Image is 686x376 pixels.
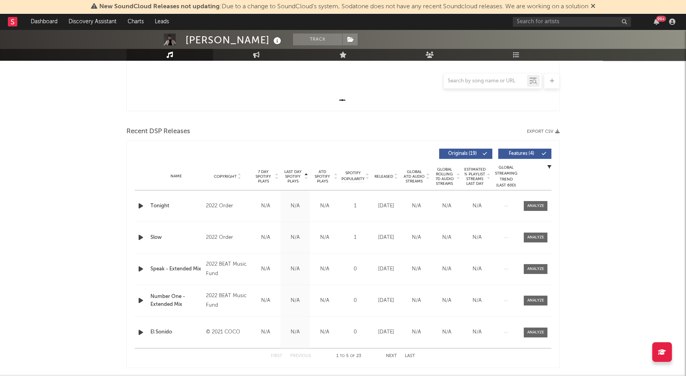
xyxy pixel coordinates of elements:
[206,291,249,310] div: 2022 BEAT Music Fund
[206,260,249,279] div: 2022 BEAT Music Fund
[439,149,492,159] button: Originals(19)
[282,328,308,336] div: N/A
[464,297,490,305] div: N/A
[403,328,430,336] div: N/A
[253,202,278,210] div: N/A
[206,233,249,242] div: 2022 Order
[464,328,490,336] div: N/A
[282,265,308,273] div: N/A
[373,297,399,305] div: [DATE]
[494,165,518,188] div: Global Streaming Trend (Last 60D)
[206,328,249,337] div: © 2021 COCO
[341,234,369,242] div: 1
[444,151,480,156] span: Originals ( 19 )
[656,16,666,22] div: 99 +
[375,174,393,179] span: Released
[341,265,369,273] div: 0
[63,14,122,30] a: Discovery Assistant
[464,167,486,186] span: Estimated % Playlist Streams Last Day
[213,174,236,179] span: Copyright
[341,297,369,305] div: 0
[149,14,174,30] a: Leads
[122,14,149,30] a: Charts
[282,202,308,210] div: N/A
[290,354,311,358] button: Previous
[434,234,460,242] div: N/A
[282,297,308,305] div: N/A
[434,167,455,186] span: Global Rolling 7D Audio Streams
[312,234,337,242] div: N/A
[206,201,249,211] div: 2022 Order
[373,328,399,336] div: [DATE]
[513,17,631,27] input: Search for artists
[503,151,540,156] span: Features ( 4 )
[253,328,278,336] div: N/A
[403,169,425,184] span: Global ATD Audio Streams
[434,328,460,336] div: N/A
[185,34,283,47] div: [PERSON_NAME]
[373,234,399,242] div: [DATE]
[293,34,342,45] button: Track
[434,297,460,305] div: N/A
[99,4,220,10] span: New SoundCloud Releases not updating
[312,265,337,273] div: N/A
[405,354,415,358] button: Last
[350,354,355,358] span: of
[253,169,274,184] span: 7 Day Spotify Plays
[403,265,430,273] div: N/A
[312,328,337,336] div: N/A
[327,352,370,361] div: 1 5 23
[373,265,399,273] div: [DATE]
[591,4,595,10] span: Dismiss
[253,234,278,242] div: N/A
[464,202,490,210] div: N/A
[654,19,659,25] button: 99+
[341,328,369,336] div: 0
[271,354,282,358] button: First
[150,202,202,210] a: Tonight
[150,234,202,242] a: Slow
[150,293,202,308] a: Number One - Extended Mix
[253,297,278,305] div: N/A
[498,149,551,159] button: Features(4)
[403,234,430,242] div: N/A
[312,202,337,210] div: N/A
[282,169,303,184] span: Last Day Spotify Plays
[253,265,278,273] div: N/A
[126,127,190,136] span: Recent DSP Releases
[150,328,202,336] a: El Sonido
[434,202,460,210] div: N/A
[150,173,202,179] div: Name
[150,265,202,273] a: Speak - Extended Mix
[312,169,333,184] span: ATD Spotify Plays
[25,14,63,30] a: Dashboard
[403,297,430,305] div: N/A
[312,297,337,305] div: N/A
[434,265,460,273] div: N/A
[340,354,345,358] span: to
[99,4,588,10] span: : Due to a change to SoundCloud's system, Sodatone does not have any recent Soundcloud releases. ...
[373,202,399,210] div: [DATE]
[282,234,308,242] div: N/A
[444,78,527,84] input: Search by song name or URL
[386,354,397,358] button: Next
[464,234,490,242] div: N/A
[341,202,369,210] div: 1
[527,129,560,134] button: Export CSV
[341,170,365,182] span: Spotify Popularity
[403,202,430,210] div: N/A
[464,265,490,273] div: N/A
